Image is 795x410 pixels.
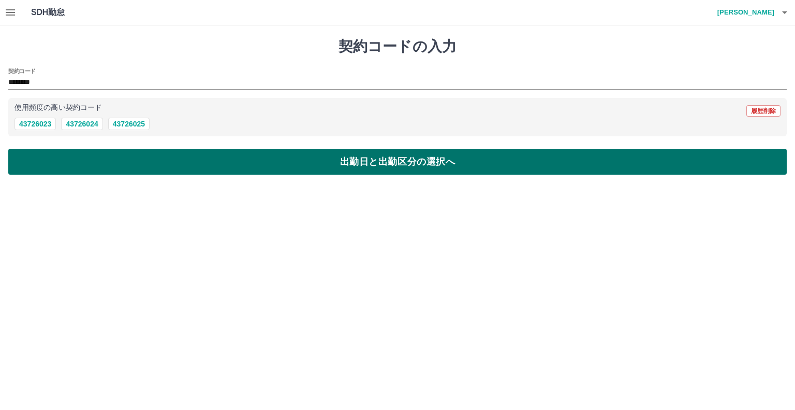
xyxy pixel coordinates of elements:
button: 43726024 [61,118,102,130]
button: 履歴削除 [746,105,781,117]
h1: 契約コードの入力 [8,38,787,55]
button: 43726023 [14,118,56,130]
p: 使用頻度の高い契約コード [14,104,102,111]
button: 43726025 [108,118,150,130]
button: 出勤日と出勤区分の選択へ [8,149,787,175]
h2: 契約コード [8,67,36,75]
